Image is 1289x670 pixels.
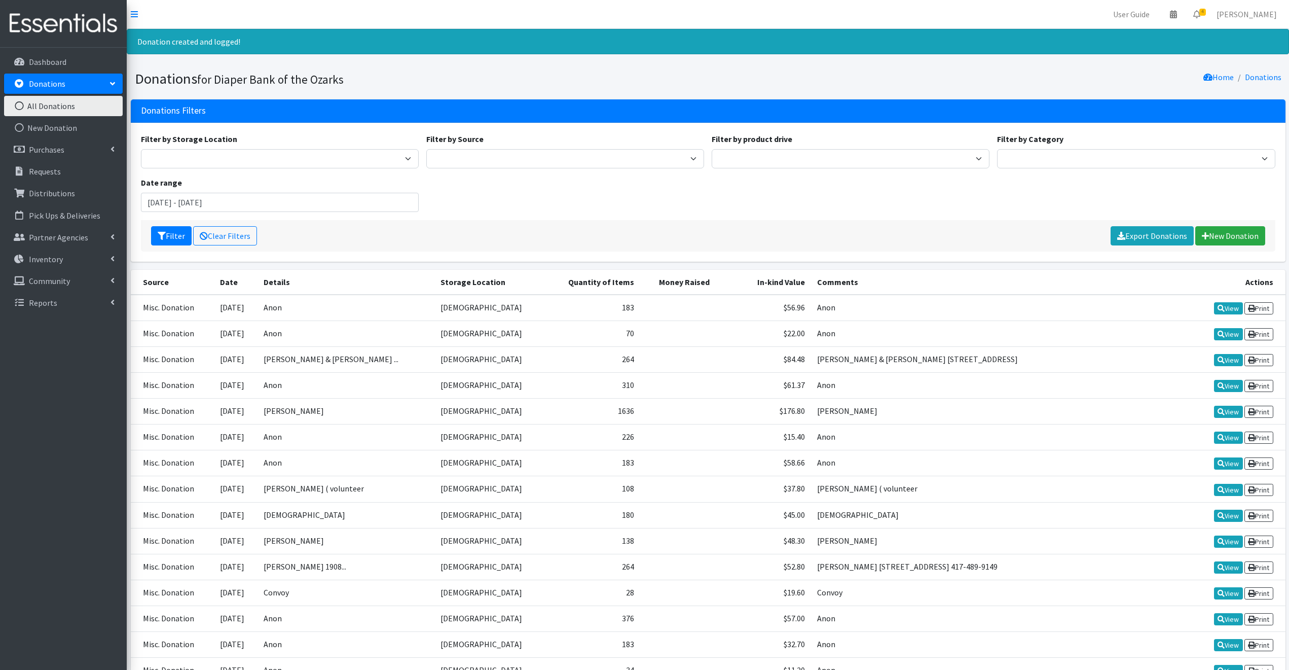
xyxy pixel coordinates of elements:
[811,606,1193,631] td: Anon
[214,399,257,425] td: [DATE]
[257,606,434,631] td: Anon
[1214,380,1243,392] a: View
[1244,380,1273,392] a: Print
[811,425,1193,450] td: Anon
[29,232,88,242] p: Partner Agencies
[712,133,792,145] label: Filter by product drive
[1244,328,1273,340] a: Print
[811,321,1193,346] td: Anon
[131,346,214,372] td: Misc. Donation
[4,161,123,182] a: Requests
[257,554,434,580] td: [PERSON_NAME] 1908...
[4,96,123,116] a: All Donations
[716,554,811,580] td: $52.80
[257,450,434,476] td: Anon
[214,295,257,321] td: [DATE]
[131,528,214,554] td: Misc. Donation
[1214,406,1243,418] a: View
[141,193,419,212] input: January 1, 2011 - December 31, 2011
[1203,72,1234,82] a: Home
[257,425,434,450] td: Anon
[131,399,214,425] td: Misc. Donation
[547,450,641,476] td: 183
[716,450,811,476] td: $58.66
[1214,561,1243,574] a: View
[193,226,257,245] a: Clear Filters
[29,254,63,264] p: Inventory
[1214,432,1243,444] a: View
[214,425,257,450] td: [DATE]
[29,276,70,286] p: Community
[1111,226,1194,245] a: Export Donations
[434,372,547,398] td: [DEMOGRAPHIC_DATA]
[257,346,434,372] td: [PERSON_NAME] & [PERSON_NAME] ...
[716,425,811,450] td: $15.40
[1214,354,1243,366] a: View
[135,70,705,88] h1: Donations
[1214,536,1243,548] a: View
[257,476,434,502] td: [PERSON_NAME] ( volunteer
[1245,72,1281,82] a: Donations
[434,399,547,425] td: [DEMOGRAPHIC_DATA]
[4,293,123,313] a: Reports
[434,476,547,502] td: [DEMOGRAPHIC_DATA]
[1214,510,1243,522] a: View
[1244,613,1273,625] a: Print
[131,321,214,346] td: Misc. Donation
[811,399,1193,425] td: [PERSON_NAME]
[434,580,547,606] td: [DEMOGRAPHIC_DATA]
[426,133,484,145] label: Filter by Source
[547,606,641,631] td: 376
[547,399,641,425] td: 1636
[716,270,811,295] th: In-kind Value
[811,528,1193,554] td: [PERSON_NAME]
[131,425,214,450] td: Misc. Donation
[811,502,1193,528] td: [DEMOGRAPHIC_DATA]
[811,450,1193,476] td: Anon
[716,528,811,554] td: $48.30
[716,372,811,398] td: $61.37
[811,476,1193,502] td: [PERSON_NAME] ( volunteer
[547,321,641,346] td: 70
[547,372,641,398] td: 310
[1244,587,1273,600] a: Print
[29,298,57,308] p: Reports
[4,52,123,72] a: Dashboard
[1244,561,1273,574] a: Print
[29,188,75,198] p: Distributions
[1195,226,1265,245] a: New Donation
[214,632,257,658] td: [DATE]
[1214,639,1243,651] a: View
[151,226,192,245] button: Filter
[997,133,1063,145] label: Filter by Category
[257,270,434,295] th: Details
[131,606,214,631] td: Misc. Donation
[4,139,123,160] a: Purchases
[141,177,182,189] label: Date range
[811,346,1193,372] td: [PERSON_NAME] & [PERSON_NAME] [STREET_ADDRESS]
[4,7,123,41] img: HumanEssentials
[547,425,641,450] td: 226
[1244,406,1273,418] a: Print
[547,632,641,658] td: 183
[214,476,257,502] td: [DATE]
[434,502,547,528] td: [DEMOGRAPHIC_DATA]
[811,580,1193,606] td: Convoy
[1244,484,1273,496] a: Print
[716,502,811,528] td: $45.00
[131,554,214,580] td: Misc. Donation
[1214,613,1243,625] a: View
[1244,457,1273,470] a: Print
[214,450,257,476] td: [DATE]
[1244,639,1273,651] a: Print
[716,399,811,425] td: $176.80
[214,270,257,295] th: Date
[4,227,123,248] a: Partner Agencies
[4,74,123,94] a: Donations
[547,295,641,321] td: 183
[131,450,214,476] td: Misc. Donation
[1244,354,1273,366] a: Print
[716,346,811,372] td: $84.48
[716,580,811,606] td: $19.60
[214,528,257,554] td: [DATE]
